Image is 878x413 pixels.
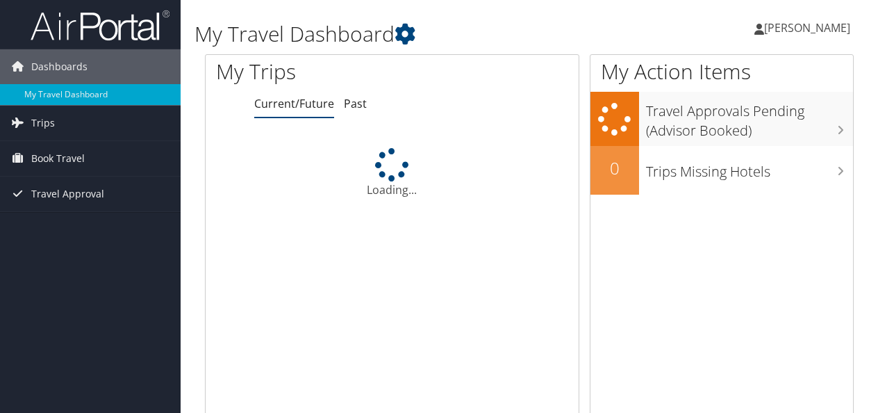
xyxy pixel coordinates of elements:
span: Trips [31,106,55,140]
a: [PERSON_NAME] [754,7,864,49]
h3: Trips Missing Hotels [646,155,853,181]
h3: Travel Approvals Pending (Advisor Booked) [646,95,853,140]
h1: My Travel Dashboard [194,19,641,49]
a: 0Trips Missing Hotels [590,146,853,195]
a: Current/Future [254,96,334,111]
span: Book Travel [31,141,85,176]
span: Travel Approval [31,177,104,211]
h2: 0 [590,156,639,180]
span: Dashboards [31,49,88,84]
img: airportal-logo.png [31,9,169,42]
h1: My Action Items [590,57,853,86]
span: [PERSON_NAME] [764,20,850,35]
h1: My Trips [216,57,413,86]
a: Travel Approvals Pending (Advisor Booked) [590,92,853,145]
div: Loading... [206,148,579,198]
a: Past [344,96,367,111]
